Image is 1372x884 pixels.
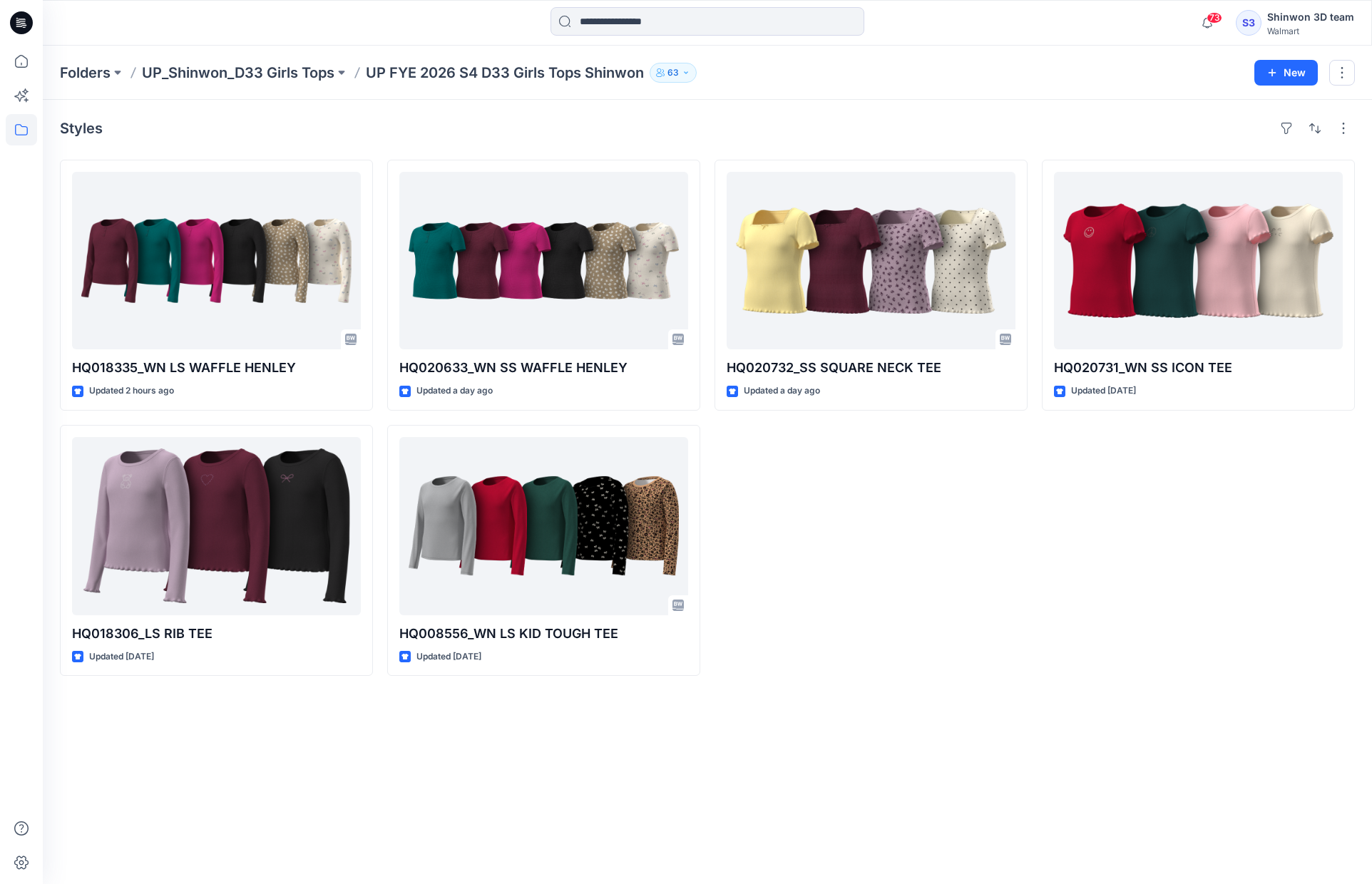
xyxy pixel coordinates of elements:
[1207,12,1222,24] span: 73
[416,384,493,399] p: Updated a day ago
[89,649,154,664] p: Updated [DATE]
[399,437,688,615] a: HQ008556_WN LS KID TOUGH TEE
[366,63,644,83] p: UP FYE 2026 S4 D33 Girls Tops Shinwon
[1236,10,1261,36] div: S3
[744,384,820,399] p: Updated a day ago
[1054,172,1343,349] a: HQ020731_WN SS ICON TEE
[416,649,481,664] p: Updated [DATE]
[60,120,103,137] h4: Styles
[399,624,688,644] p: HQ008556_WN LS KID TOUGH TEE
[1054,358,1343,378] p: HQ020731_WN SS ICON TEE
[89,384,174,399] p: Updated 2 hours ago
[399,358,688,378] p: HQ020633_WN SS WAFFLE HENLEY
[142,63,334,83] a: UP_Shinwon_D33 Girls Tops
[72,358,361,378] p: HQ018335_WN LS WAFFLE HENLEY
[1267,9,1354,26] div: Shinwon 3D team
[60,63,111,83] a: Folders
[72,172,361,349] a: HQ018335_WN LS WAFFLE HENLEY
[1071,384,1136,399] p: Updated [DATE]
[667,65,679,81] p: 63
[650,63,697,83] button: 63
[72,624,361,644] p: HQ018306_LS RIB TEE
[1267,26,1354,36] div: Walmart
[72,437,361,615] a: HQ018306_LS RIB TEE
[727,172,1015,349] a: HQ020732_SS SQUARE NECK TEE
[1254,60,1318,86] button: New
[727,358,1015,378] p: HQ020732_SS SQUARE NECK TEE
[399,172,688,349] a: HQ020633_WN SS WAFFLE HENLEY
